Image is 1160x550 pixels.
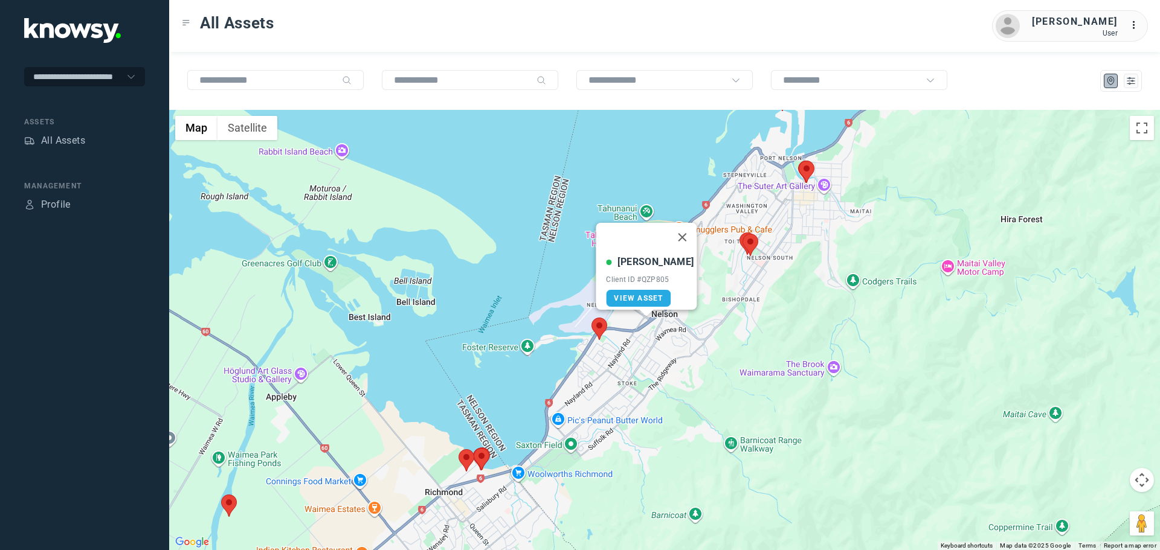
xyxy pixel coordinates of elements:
tspan: ... [1130,21,1142,30]
div: : [1130,18,1144,33]
span: All Assets [200,12,274,34]
button: Show street map [175,116,217,140]
div: [PERSON_NAME] [1032,14,1118,29]
div: Management [24,181,145,191]
button: Toggle fullscreen view [1130,116,1154,140]
button: Keyboard shortcuts [941,542,993,550]
div: Profile [41,197,71,212]
button: Close [668,223,697,252]
div: [PERSON_NAME] [617,255,694,269]
div: Client ID #QZP805 [606,275,694,284]
img: Google [172,534,212,550]
a: ProfileProfile [24,197,71,212]
div: List [1126,75,1136,86]
div: Search [536,75,546,85]
div: Assets [24,135,35,146]
a: Open this area in Google Maps (opens a new window) [172,534,212,550]
a: Report a map error [1104,542,1156,549]
img: Application Logo [24,18,121,43]
div: : [1130,18,1144,34]
button: Show satellite imagery [217,116,277,140]
div: User [1032,29,1118,37]
a: View Asset [606,290,671,307]
div: Search [342,75,352,85]
a: Terms (opens in new tab) [1078,542,1097,549]
div: Profile [24,199,35,210]
a: AssetsAll Assets [24,133,85,148]
div: Assets [24,117,145,127]
div: All Assets [41,133,85,148]
span: View Asset [614,294,663,302]
div: Map [1106,75,1116,86]
img: avatar.png [996,14,1020,38]
span: Map data ©2025 Google [1000,542,1071,549]
button: Drag Pegman onto the map to open Street View [1130,511,1154,536]
button: Map camera controls [1130,468,1154,492]
div: Toggle Menu [182,19,190,27]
